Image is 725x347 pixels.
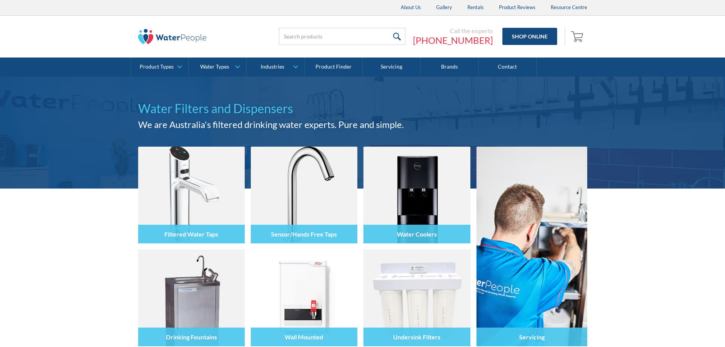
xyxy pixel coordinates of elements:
[140,64,174,70] div: Product Types
[166,333,217,341] h4: Drinking Fountains
[479,58,537,77] a: Contact
[502,28,557,45] a: Shop Online
[251,147,357,243] img: Sensor/Hands Free Taps
[519,333,545,341] h4: Servicing
[131,58,188,77] a: Product Types
[305,58,363,77] a: Product Finder
[421,58,478,77] a: Brands
[251,249,357,346] img: Wall Mounted
[164,230,218,238] h4: Filtered Water Taps
[279,28,405,45] input: Search products
[476,147,587,346] a: Servicing
[247,58,304,77] a: Industries
[271,230,337,238] h4: Sensor/Hands Free Taps
[138,29,207,44] img: The Water People
[363,58,421,77] a: Servicing
[138,249,245,346] img: Drinking Fountains
[569,27,587,46] a: Open empty cart
[363,147,470,243] img: Water Coolers
[393,333,440,341] h4: Undersink Filters
[138,147,245,243] img: Filtered Water Taps
[261,64,284,70] div: Industries
[397,230,437,238] h4: Water Coolers
[413,27,493,35] div: Call the experts
[413,35,493,46] a: [PHONE_NUMBER]
[571,30,585,42] img: shopping cart
[285,333,323,341] h4: Wall Mounted
[363,249,470,346] img: Undersink Filters
[189,58,246,77] a: Water Types
[200,64,229,70] div: Water Types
